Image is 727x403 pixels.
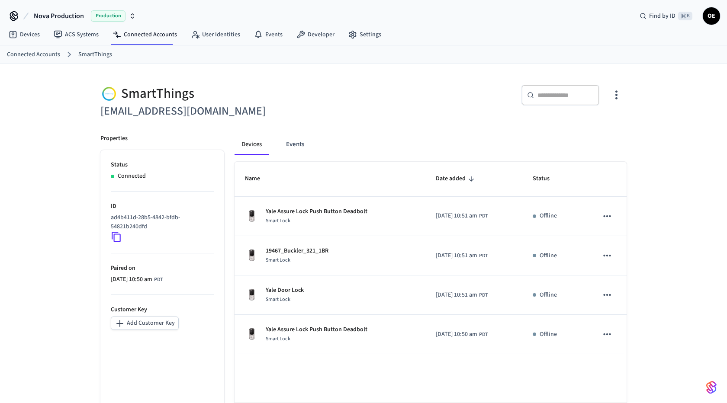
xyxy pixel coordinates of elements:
span: PDT [479,291,488,299]
div: connected account tabs [235,134,627,155]
p: 19467_Buckler_321_1BR [266,246,328,256]
span: Name [245,172,271,186]
p: ID [111,202,214,211]
p: Paired on [111,264,214,273]
a: Connected Accounts [106,27,184,42]
span: PDT [479,331,488,339]
a: ACS Systems [47,27,106,42]
p: Yale Door Lock [266,286,304,295]
button: Add Customer Key [111,317,179,330]
p: Offline [540,211,557,221]
span: [DATE] 10:51 am [436,251,477,260]
p: Yale Assure Lock Push Button Deadbolt [266,207,367,216]
a: User Identities [184,27,247,42]
a: Devices [2,27,47,42]
p: Offline [540,251,557,260]
span: PDT [154,276,163,284]
p: Customer Key [111,305,214,314]
img: SeamLogoGradient.69752ec5.svg [706,381,717,394]
img: Yale Assure Touchscreen Wifi Smart Lock, Satin Nickel, Front [245,327,259,341]
span: Status [533,172,561,186]
img: Yale Assure Touchscreen Wifi Smart Lock, Satin Nickel, Front [245,209,259,223]
div: America/Vancouver [436,251,488,260]
p: Offline [540,291,557,300]
p: Connected [118,172,146,181]
h6: [EMAIL_ADDRESS][DOMAIN_NAME] [100,102,358,120]
button: Events [279,134,311,155]
p: ad4b411d-28b5-4842-bfdb-54821b240dfd [111,213,210,231]
span: Date added [436,172,477,186]
span: [DATE] 10:50 am [436,330,477,339]
a: SmartThings [78,50,112,59]
span: Smart Lock [266,335,290,342]
p: Offline [540,330,557,339]
img: Smartthings Logo, Square [100,85,118,102]
div: America/Vancouver [111,275,163,284]
span: PDT [479,252,488,260]
a: Developer [290,27,341,42]
a: Connected Accounts [7,50,60,59]
span: Nova Production [34,11,84,21]
span: [DATE] 10:50 am [111,275,152,284]
img: Yale Assure Touchscreen Wifi Smart Lock, Satin Nickel, Front [245,249,259,262]
div: America/Vancouver [436,330,488,339]
a: Settings [341,27,388,42]
button: OE [703,7,720,25]
span: [DATE] 10:51 am [436,211,477,221]
span: PDT [479,212,488,220]
span: Smart Lock [266,256,290,264]
span: ⌘ K [678,12,692,20]
div: Find by ID⌘ K [633,8,699,24]
p: Yale Assure Lock Push Button Deadbolt [266,325,367,334]
p: Status [111,160,214,170]
button: Devices [235,134,269,155]
div: America/Vancouver [436,211,488,221]
span: OE [704,8,719,24]
div: America/Vancouver [436,291,488,300]
div: SmartThings [100,85,358,102]
a: Events [247,27,290,42]
p: Properties [100,134,128,143]
img: Yale Assure Touchscreen Wifi Smart Lock, Satin Nickel, Front [245,288,259,302]
span: Find by ID [649,12,676,20]
span: Production [91,10,125,22]
table: sticky table [235,162,627,354]
span: Smart Lock [266,217,290,224]
span: [DATE] 10:51 am [436,291,477,300]
span: Smart Lock [266,296,290,303]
